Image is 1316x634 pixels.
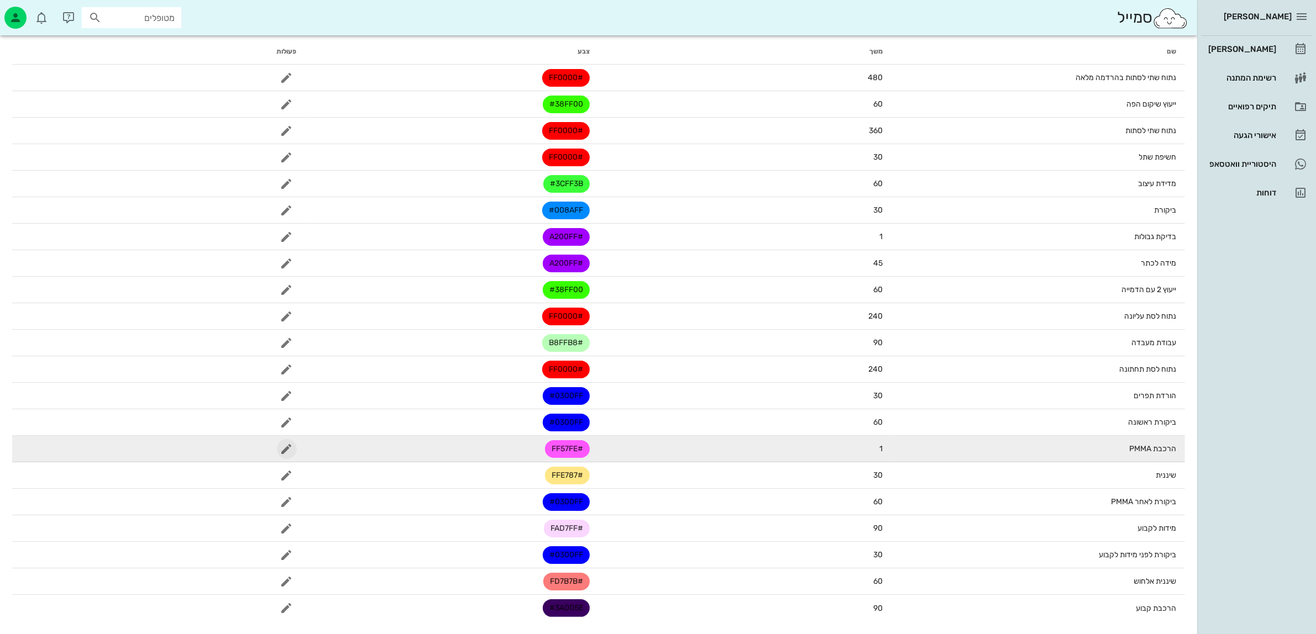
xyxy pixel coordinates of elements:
div: סמייל [1117,6,1188,30]
span: #A200FF [549,255,583,272]
span: פעולות [277,47,297,55]
td: ביקורת [892,197,1186,224]
span: #A200FF [549,228,583,246]
td: 1 [599,224,892,250]
th: פעולות [12,38,306,65]
td: 30 [599,144,892,171]
td: 60 [599,91,892,118]
a: [PERSON_NAME] [1202,36,1312,62]
td: 60 [599,489,892,515]
td: 60 [599,171,892,197]
span: #38FF00 [549,96,583,113]
img: SmileCloud logo [1152,7,1188,29]
th: שם: לא ממוין. לחץ למיון לפי סדר עולה. הפעל למיון עולה. [892,38,1186,65]
span: #FF0000 [549,69,583,87]
a: דוחות [1202,179,1312,206]
div: רשימת המתנה [1206,73,1276,82]
td: שיננית [892,462,1186,489]
span: #FF0000 [549,122,583,140]
span: #FFE787 [552,467,583,484]
td: 45 [599,250,892,277]
td: 240 [599,356,892,383]
td: בדיקת גבולות [892,224,1186,250]
td: 1 [599,436,892,462]
td: 60 [599,409,892,436]
td: ביקורת לאחר PMMA [892,489,1186,515]
span: צבע [578,47,590,55]
td: נתוח לסת תחתונה [892,356,1186,383]
span: תג [33,9,39,15]
td: חשיפת שתל [892,144,1186,171]
td: הרכבת קבוע [892,595,1186,621]
td: ביקורת לפני מידות לקבוע [892,542,1186,568]
td: מידות לקבוע [892,515,1186,542]
span: #FAD7FF [550,520,583,537]
td: 90 [599,595,892,621]
div: [PERSON_NAME] [1206,45,1276,54]
td: עבודת מעבדה [892,330,1186,356]
span: #0300FF [549,387,583,405]
td: מידה לכתר [892,250,1186,277]
td: נתוח שתי לסתות בהרדמה מלאה [892,65,1186,91]
td: 90 [599,330,892,356]
td: 30 [599,542,892,568]
span: #FF0000 [549,149,583,166]
td: ביקורת ראשונה [892,409,1186,436]
td: הרכבת PMMA [892,436,1186,462]
th: משך: לא ממוין. לחץ למיון לפי סדר עולה. הפעל למיון עולה. [599,38,892,65]
td: 480 [599,65,892,91]
td: הורדת תפרים [892,383,1186,409]
td: מדידת עיצוב [892,171,1186,197]
span: [PERSON_NAME] [1224,12,1292,22]
a: רשימת המתנה [1202,65,1312,91]
td: ייעוץ שיקום הפה [892,91,1186,118]
div: דוחות [1206,188,1276,197]
a: היסטוריית וואטסאפ [1202,151,1312,177]
td: 60 [599,568,892,595]
span: #3CFF3B [550,175,583,193]
td: שיננית אלחוש [892,568,1186,595]
span: #FF0000 [549,308,583,325]
td: 360 [599,118,892,144]
td: 30 [599,383,892,409]
span: #0300FF [549,414,583,431]
td: 90 [599,515,892,542]
span: #FF57FE [552,440,583,458]
div: תיקים רפואיים [1206,102,1276,111]
a: תיקים רפואיים [1202,93,1312,120]
span: #0300FF [549,546,583,564]
div: אישורי הגעה [1206,131,1276,140]
div: היסטוריית וואטסאפ [1206,160,1276,168]
span: #008AFF [549,202,583,219]
td: 30 [599,197,892,224]
a: אישורי הגעה [1202,122,1312,149]
span: #3A005E [549,599,583,617]
td: 30 [599,462,892,489]
th: צבע: לא ממוין. לחץ למיון לפי סדר עולה. הפעל למיון עולה. [306,38,599,65]
span: #FD7B7B [550,573,583,590]
td: 60 [599,277,892,303]
span: משך [870,47,883,55]
span: #FF0000 [549,361,583,378]
td: נתוח לסת עליונה [892,303,1186,330]
span: שם [1167,47,1176,55]
td: ייעוץ 2 עם הדמייה [892,277,1186,303]
span: #B8FFB8 [549,334,583,352]
td: נתוח שתי לסתות [892,118,1186,144]
td: 240 [599,303,892,330]
span: #38FF00 [549,281,583,299]
span: #0300FF [549,493,583,511]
